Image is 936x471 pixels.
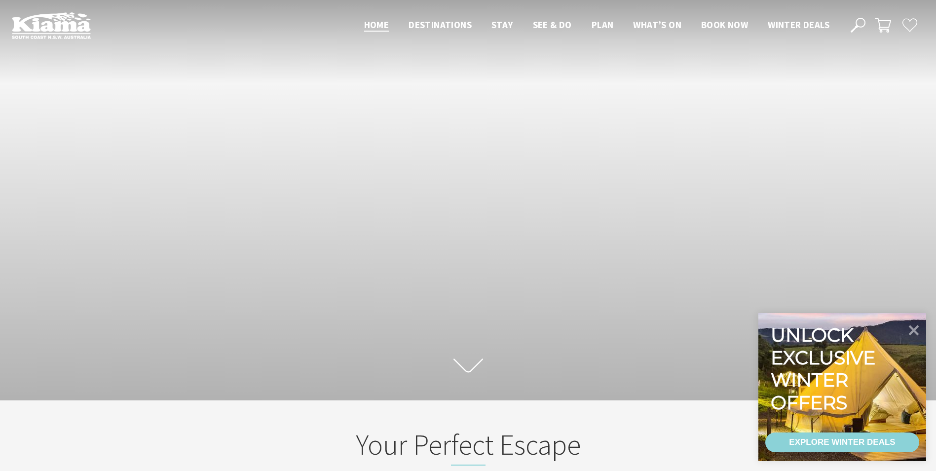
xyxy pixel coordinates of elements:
span: Home [364,19,389,31]
img: Kiama Logo [12,12,91,39]
span: Book now [701,19,748,31]
div: Unlock exclusive winter offers [771,324,880,414]
span: What’s On [633,19,681,31]
span: Destinations [409,19,472,31]
a: EXPLORE WINTER DEALS [765,432,919,452]
span: Plan [592,19,614,31]
span: See & Do [533,19,572,31]
nav: Main Menu [354,17,839,34]
div: EXPLORE WINTER DEALS [789,432,895,452]
h2: Your Perfect Escape [275,428,662,466]
span: Winter Deals [768,19,829,31]
span: Stay [491,19,513,31]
